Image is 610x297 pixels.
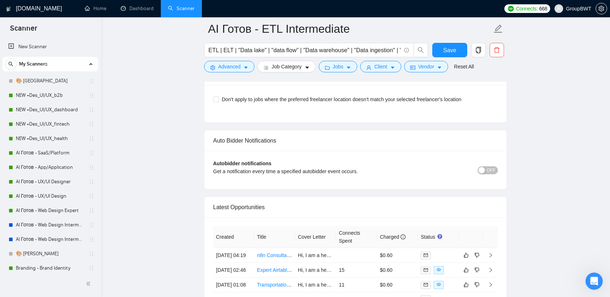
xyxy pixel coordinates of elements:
[462,280,470,289] button: like
[219,95,464,103] span: Don't apply to jobs where the preferred freelancer location doesn't match your selected freelance...
[85,5,106,12] a: homeHome
[390,65,395,70] span: caret-down
[596,6,607,12] a: setting
[377,278,418,292] td: $0.60
[3,40,98,54] li: New Scanner
[243,65,248,70] span: caret-down
[462,251,470,260] button: like
[89,193,94,199] span: holder
[89,93,94,98] span: holder
[474,267,479,273] span: dislike
[16,160,84,175] a: AI Готов - App/Application
[213,226,254,248] th: Created
[257,267,458,273] a: Expert Airtable &amp; Automation Developer for Advanced Content &amp; Events System
[89,150,94,156] span: holder
[596,6,607,12] span: setting
[89,222,94,228] span: holder
[360,61,401,72] button: userClientcaret-down
[487,166,495,174] span: OFF
[437,282,441,287] span: eye
[401,234,406,239] span: info-circle
[474,252,479,258] span: dislike
[404,48,409,53] span: info-circle
[432,43,467,57] button: Save
[16,175,84,189] a: AI Готов - UX/UI Designer
[473,266,481,274] button: dislike
[6,3,11,15] img: logo
[16,131,84,146] a: NEW +Des_UI/UX_health
[16,189,84,203] a: AI Готов - UX/UI Design
[89,179,94,185] span: holder
[336,278,377,292] td: 11
[16,146,84,160] a: AI Готов - SaaS/Platform
[89,165,94,170] span: holder
[410,65,415,70] span: idcard
[257,252,307,258] a: n8n Consultant for 1:1
[464,252,469,258] span: like
[418,226,459,248] th: Status
[218,63,240,71] span: Advanced
[16,261,84,275] a: Branding - Brand Identity
[254,226,295,248] th: Title
[454,63,474,71] a: Reset All
[490,43,504,57] button: delete
[414,43,428,57] button: search
[19,57,48,71] span: My Scanners
[213,248,254,263] td: [DATE] 04:19
[336,226,377,248] th: Connects Spent
[437,267,441,272] span: eye
[16,117,84,131] a: NEW +Des_UI/UX_fintech
[424,268,428,272] span: mail
[366,65,371,70] span: user
[464,282,469,288] span: like
[556,6,561,11] span: user
[494,24,503,33] span: edit
[5,58,17,70] button: search
[257,61,315,72] button: barsJob Categorycaret-down
[210,65,215,70] span: setting
[16,218,84,232] a: AI Готов - Web Design Intermediate минус Developer
[424,253,428,257] span: mail
[472,47,485,53] span: copy
[121,5,154,12] a: dashboardDashboard
[271,63,301,71] span: Job Category
[336,263,377,278] td: 15
[16,74,84,88] a: 🎨 [GEOGRAPHIC_DATA]
[254,278,295,292] td: Transportation Booking App using Airtable.
[596,3,607,14] button: setting
[474,282,479,288] span: dislike
[305,65,310,70] span: caret-down
[89,237,94,242] span: holder
[16,88,84,103] a: NEW +Des_UI/UX_b2b
[295,226,336,248] th: Cover Letter
[377,263,418,278] td: $0.60
[325,65,330,70] span: folder
[89,107,94,113] span: holder
[377,248,418,263] td: $0.60
[213,263,254,278] td: [DATE] 02:46
[488,253,493,258] span: right
[473,280,481,289] button: dislike
[414,47,428,53] span: search
[16,232,84,247] a: AI Готов - Web Design Intermediate минус Development
[264,65,269,70] span: bars
[213,167,427,175] div: Get a notification every time a specified autobidder event occurs.
[213,130,498,151] div: Auto Bidder Notifications
[89,121,94,127] span: holder
[508,6,514,12] img: upwork-logo.png
[208,20,492,38] input: Scanner name...
[16,203,84,218] a: AI Готов - Web Design Expert
[89,136,94,141] span: holder
[86,280,93,287] span: double-left
[89,251,94,257] span: holder
[16,103,84,117] a: NEW +Des_UI/UX_dashboard
[404,61,448,72] button: idcardVendorcaret-down
[213,278,254,292] td: [DATE] 01:08
[89,78,94,84] span: holder
[254,248,295,263] td: n8n Consultant for 1:1
[346,65,351,70] span: caret-down
[16,247,84,261] a: 🎨 [PERSON_NAME]
[5,62,16,67] span: search
[464,267,469,273] span: like
[254,263,295,278] td: Expert Airtable &amp; Automation Developer for Advanced Content &amp; Events System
